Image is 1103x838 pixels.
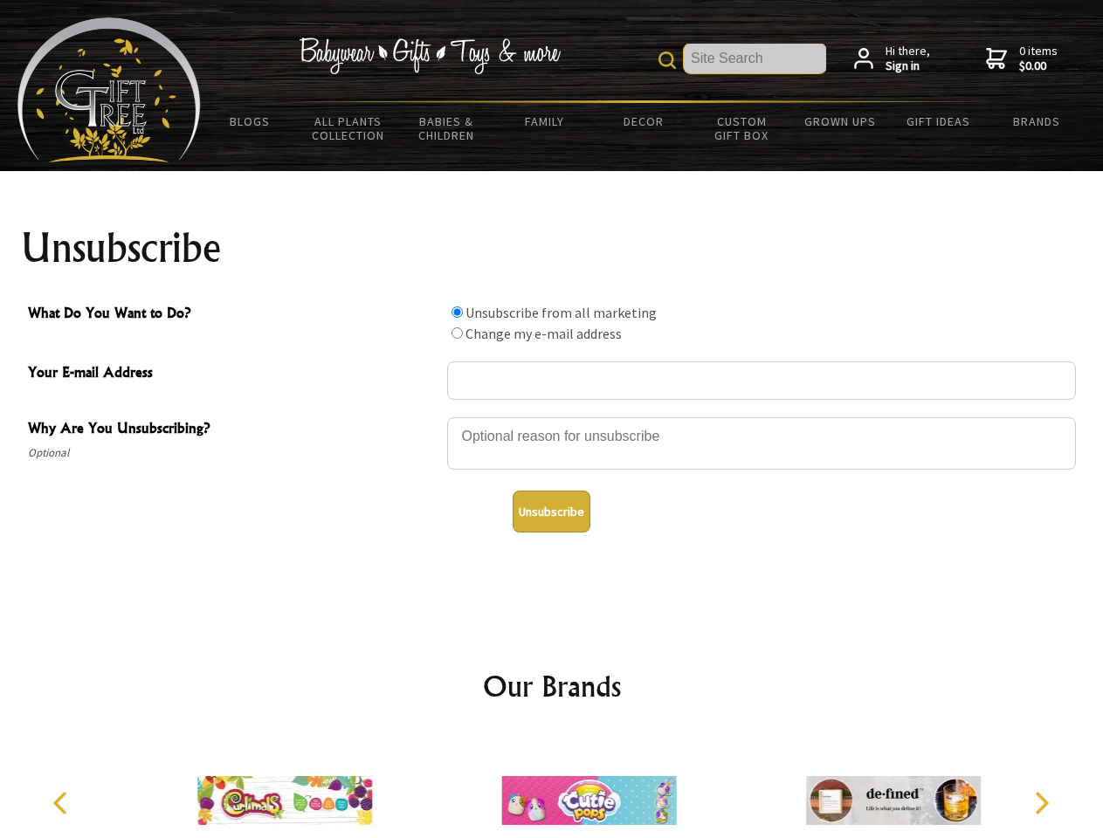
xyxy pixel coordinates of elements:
a: Babies & Children [397,103,496,154]
img: product search [658,52,676,69]
a: Gift Ideas [889,103,988,140]
textarea: Why Are You Unsubscribing? [447,417,1076,470]
a: Custom Gift Box [693,103,791,154]
button: Unsubscribe [513,491,590,532]
input: Your E-mail Address [447,361,1076,400]
a: Grown Ups [790,103,889,140]
img: Babywear - Gifts - Toys & more [299,38,561,74]
a: BLOGS [201,103,300,140]
span: Optional [28,443,438,464]
img: Babyware - Gifts - Toys and more... [17,17,201,162]
span: What Do You Want to Do? [28,302,438,327]
span: Your E-mail Address [28,361,438,387]
a: Family [496,103,595,140]
a: Decor [594,103,693,140]
a: All Plants Collection [300,103,398,154]
a: 0 items$0.00 [986,44,1058,74]
a: Hi there,Sign in [854,44,930,74]
a: Brands [988,103,1086,140]
span: 0 items [1019,43,1058,74]
h2: Our Brands [35,665,1069,707]
label: Change my e-mail address [465,325,622,342]
button: Next [1022,784,1060,822]
input: What Do You Want to Do? [452,327,463,339]
span: Hi there, [886,44,930,74]
span: Why Are You Unsubscribing? [28,417,438,443]
label: Unsubscribe from all marketing [465,304,657,321]
input: Site Search [684,44,826,73]
h1: Unsubscribe [21,227,1083,269]
input: What Do You Want to Do? [452,306,463,318]
strong: Sign in [886,58,930,74]
strong: $0.00 [1019,58,1058,74]
button: Previous [44,784,82,822]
